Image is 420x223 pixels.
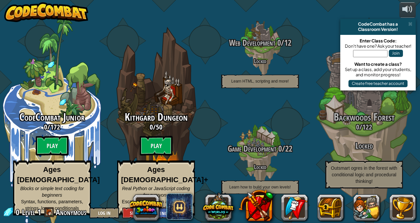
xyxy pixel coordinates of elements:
[334,110,395,124] span: Backwoods Forest
[344,38,412,43] div: Enter Class Code:
[20,186,84,198] span: Blocks or simple text coding for beginners
[344,67,412,77] div: Set up a class, add your students, and monitor progress!
[284,37,291,48] span: 12
[312,123,416,131] h3: /
[19,110,85,124] span: CodeCombat Junior
[37,207,41,217] span: 1
[356,122,359,132] span: 0
[90,208,119,218] button: Log In
[348,80,408,87] button: Create free teacher account
[285,143,292,154] span: 22
[4,2,88,22] img: CodeCombat - Learn how to code by playing a game
[50,122,60,132] span: 172
[121,165,208,184] strong: Ages [DEMOGRAPHIC_DATA]+
[343,21,413,27] div: CodeCombat has a
[208,144,312,153] h3: /
[122,186,190,198] span: Real Python or JavaScript coding for everyone
[229,185,291,189] span: Learn how to build your own levels!
[343,27,413,32] div: Classroom Version!
[208,58,312,64] h4: Locked
[275,37,281,48] span: 0
[389,50,403,57] button: Join
[228,143,276,154] span: Game Development
[17,165,100,184] strong: Ages [DEMOGRAPHIC_DATA]
[344,62,412,67] div: Want to create a class?
[21,199,83,211] span: Syntax, functions, parameters, strings, loops, conditionals
[104,123,208,131] h3: /
[122,199,190,211] span: Escape the dungeon and level up your coding skills!
[399,2,416,18] button: Adjust volume
[231,79,289,84] span: Learn HTML, scripting and more!
[122,208,152,218] button: Sign Up
[150,122,153,132] span: 0
[312,141,416,150] h3: Locked
[208,164,312,170] h4: Locked
[156,122,162,132] span: 50
[362,122,372,132] span: 122
[36,136,69,156] btn: Play
[16,207,21,217] span: 0
[229,37,275,48] span: Web Development
[140,136,173,156] btn: Play
[22,207,35,218] span: Level
[276,143,282,154] span: 0
[331,165,397,184] span: Outsmart ogres in the forest with conditional logic and procedural thinking!
[344,43,412,49] div: Don't have one? Ask your teacher!
[208,38,312,47] h3: /
[56,207,86,217] span: Anonymous
[125,110,188,124] span: Kithgard Dungeon
[44,122,47,132] span: 0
